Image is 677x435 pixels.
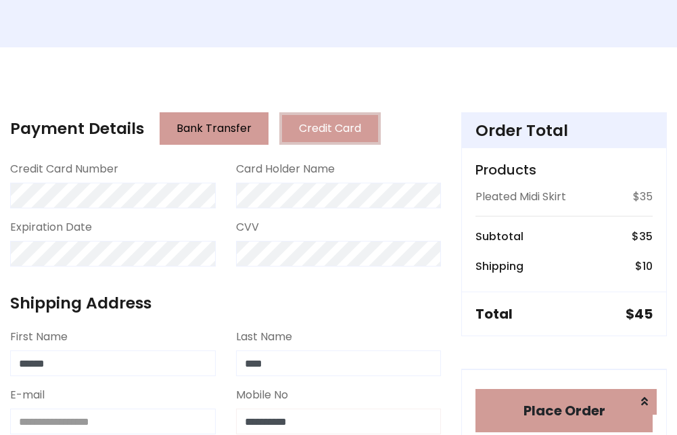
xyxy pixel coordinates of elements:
[475,260,523,273] h6: Shipping
[475,189,566,205] p: Pleated Midi Skirt
[236,161,335,177] label: Card Holder Name
[633,189,653,205] p: $35
[10,294,441,313] h4: Shipping Address
[626,306,653,322] h5: $
[643,258,653,274] span: 10
[236,387,288,403] label: Mobile No
[475,389,653,432] button: Place Order
[236,219,259,235] label: CVV
[279,112,381,145] button: Credit Card
[475,162,653,178] h5: Products
[236,329,292,345] label: Last Name
[10,329,68,345] label: First Name
[475,306,513,322] h5: Total
[632,230,653,243] h6: $
[639,229,653,244] span: 35
[634,304,653,323] span: 45
[475,230,523,243] h6: Subtotal
[10,387,45,403] label: E-mail
[475,121,653,140] h4: Order Total
[10,161,118,177] label: Credit Card Number
[10,219,92,235] label: Expiration Date
[635,260,653,273] h6: $
[10,119,144,138] h4: Payment Details
[160,112,269,145] button: Bank Transfer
